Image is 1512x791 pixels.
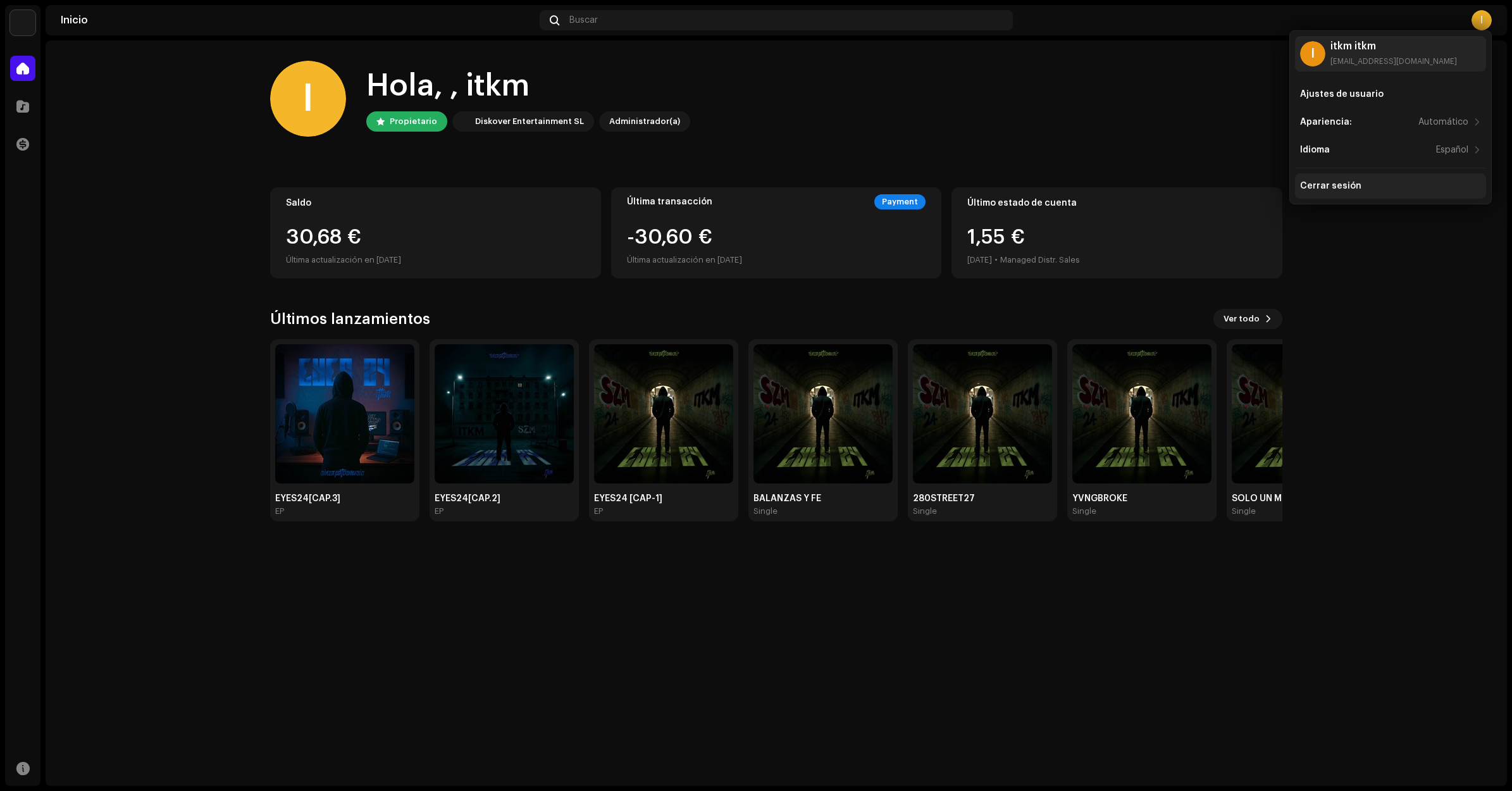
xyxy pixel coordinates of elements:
img: 93780610-c0f2-4ef7-8d96-073bf3133332 [1072,344,1211,483]
div: Single [1232,506,1256,516]
img: 54d19f3f-5dab-49a8-8ed9-94fa2b62b039 [275,344,414,483]
img: 297a105e-aa6c-4183-9ff4-27133c00f2e2 [455,114,470,129]
div: [EMAIL_ADDRESS][DOMAIN_NAME] [1330,56,1457,66]
div: I [270,61,346,137]
div: Español [1436,145,1468,155]
div: EYES24 [CAP-1] [594,494,733,504]
div: Single [913,506,937,516]
span: Buscar [569,15,598,25]
span: Ver todo [1224,306,1260,332]
div: SOLO UN MOTIVO [1232,494,1371,504]
div: Hola, , itkm [366,66,690,106]
div: EP [594,506,603,516]
div: itkm itkm [1330,41,1457,51]
div: Diskover Entertainment SL [475,114,584,129]
div: Idioma [1300,145,1330,155]
div: EP [435,506,443,516]
div: EP [275,506,284,516]
div: BALANZAS Y FÉ [753,494,893,504]
re-m-nav-item: Ajustes de usuario [1295,82,1486,107]
re-o-card-value: Saldo [270,187,601,278]
button: Ver todo [1213,309,1282,329]
re-m-nav-item: Apariencia: [1295,109,1486,135]
img: a64145bc-5e29-41bc-9105-4d2169ffa7d0 [435,344,574,483]
div: Saldo [286,198,585,208]
div: Última actualización en [DATE] [286,252,585,268]
img: a7dc3708-bb9a-4b62-946a-f50dedaed35b [594,344,733,483]
div: I [1300,41,1325,66]
div: Cerrar sesión [1300,181,1361,191]
div: Último estado de cuenta [967,198,1267,208]
img: 297a105e-aa6c-4183-9ff4-27133c00f2e2 [10,10,35,35]
div: Ajustes de usuario [1300,89,1384,99]
div: 280STREET27 [913,494,1052,504]
div: EYES24[CAP.3] [275,494,414,504]
re-o-card-value: Último estado de cuenta [951,187,1282,278]
div: Administrador(a) [609,114,680,129]
div: YVNGBROKE [1072,494,1211,504]
div: Apariencia: [1300,117,1352,127]
div: Managed Distr. Sales [1000,252,1080,268]
div: Última transacción [627,197,712,207]
div: Automático [1418,117,1468,127]
div: Payment [874,194,926,209]
div: Última actualización en [DATE] [627,252,742,268]
re-m-nav-item: Idioma [1295,137,1486,163]
div: Inicio [61,15,535,25]
div: Single [1072,506,1096,516]
div: I [1472,10,1492,30]
img: 3bb1ef3a-62a9-4fbc-95f3-961df716053a [753,344,893,483]
div: • [995,252,998,268]
re-m-nav-item: Cerrar sesión [1295,173,1486,199]
div: Single [753,506,778,516]
img: b7afebb6-75bc-4c7d-a938-c1825a92cfcf [1232,344,1371,483]
img: 29490c5c-cf9a-49fe-a120-68bc009042d1 [913,344,1052,483]
div: EYES24[CAP.2] [435,494,574,504]
h3: Últimos lanzamientos [270,309,430,329]
div: [DATE] [967,252,992,268]
div: Propietario [390,114,437,129]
